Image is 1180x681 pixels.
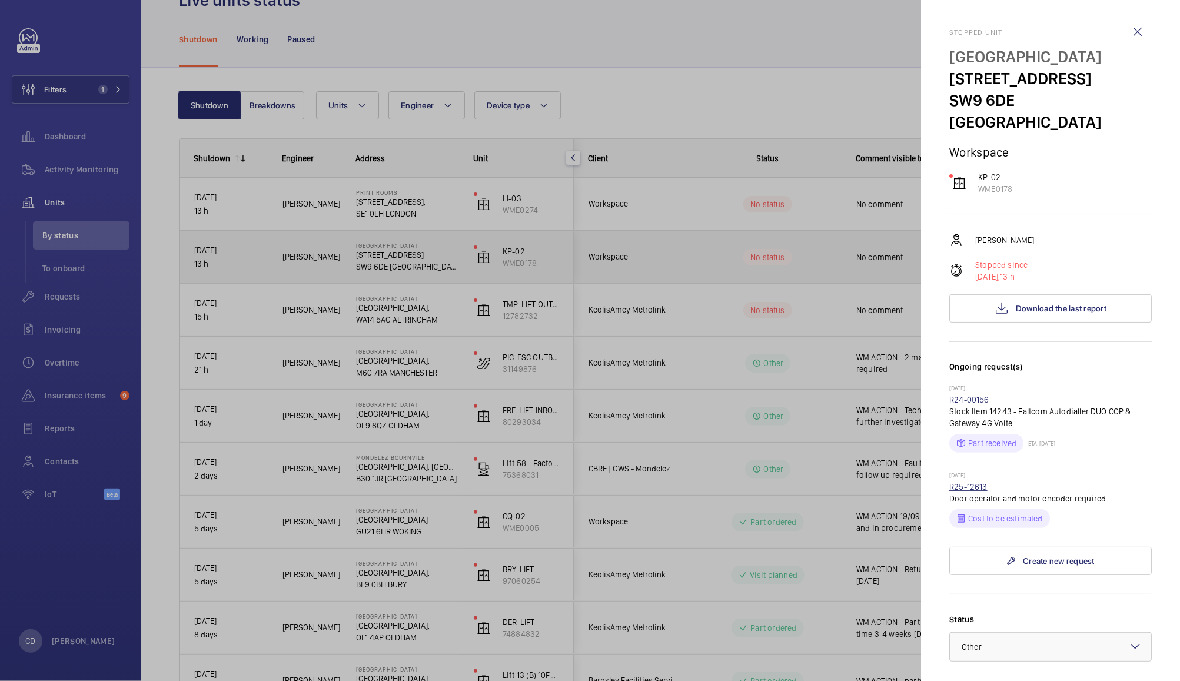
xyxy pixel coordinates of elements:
[949,68,1152,89] p: [STREET_ADDRESS]
[1016,304,1106,313] span: Download the last report
[975,234,1034,246] p: [PERSON_NAME]
[949,294,1152,323] button: Download the last report
[978,183,1012,195] p: WME0178
[949,395,989,404] a: R24-00156
[949,471,1152,481] p: [DATE]
[968,437,1016,449] p: Part received
[949,145,1152,160] p: Workspace
[952,176,966,190] img: elevator.svg
[949,613,1152,625] label: Status
[949,493,1152,504] p: Door operator and motor encoder required
[949,482,988,491] a: R25-12613
[949,28,1152,36] h2: Stopped unit
[949,384,1152,394] p: [DATE]
[975,259,1028,271] p: Stopped since
[978,171,1012,183] p: KP-02
[949,547,1152,575] a: Create new request
[975,271,1028,283] p: 13 h
[949,89,1152,133] p: SW9 6DE [GEOGRAPHIC_DATA]
[949,406,1152,429] p: Stock Item 14243 - Faltcom Autodialler DUO COP & Gateway 4G Volte
[968,513,1043,524] p: Cost to be estimated
[949,361,1152,384] h3: Ongoing request(s)
[975,272,1000,281] span: [DATE],
[962,642,982,652] span: Other
[949,46,1152,68] p: [GEOGRAPHIC_DATA]
[1023,440,1055,447] p: ETA: [DATE]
